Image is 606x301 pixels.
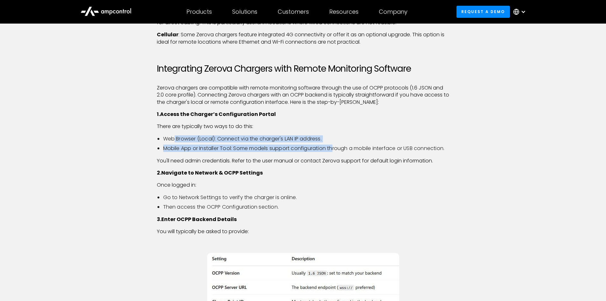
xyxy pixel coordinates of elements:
p: Zerova chargers are compatible with remote monitoring software through the use of OCPP protocols ... [157,84,449,106]
div: Company [379,8,407,15]
h2: Integrating Zerova Chargers with Remote Monitoring Software [157,63,449,74]
div: Customers [278,8,309,15]
div: Resources [329,8,359,15]
strong: 2. [157,169,161,176]
div: Products [186,8,212,15]
a: Request a demo [456,6,510,18]
strong: 3. [157,216,161,223]
p: Once logged in: [157,182,449,189]
li: Web Browser (Local): Connect via the charger's LAN IP address. [163,135,449,142]
strong: 1. [157,111,160,118]
strong: Access the Charger’s Configuration Portal [160,111,276,118]
p: You'll need admin credentials. Refer to the user manual or contact Zerova support for default log... [157,157,449,164]
strong: Navigate to Network & OCPP Settings [161,169,263,176]
li: Go to Network Settings to verify the charger is online. [163,194,449,201]
p: There are typically two ways to do this: [157,123,449,130]
p: You will typically be asked to provide: [157,228,449,235]
li: Mobile App or Installer Tool: Some models support configuration through a mobile interface or USB... [163,145,449,152]
div: Solutions [232,8,257,15]
p: : Some Zerova chargers feature integrated 4G connectivity or offer it as an optional upgrade. Thi... [157,31,449,46]
li: Then access the OCPP Configuration section. [163,204,449,211]
strong: Cellular [157,31,178,38]
strong: Enter OCPP Backend Details [161,216,237,223]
